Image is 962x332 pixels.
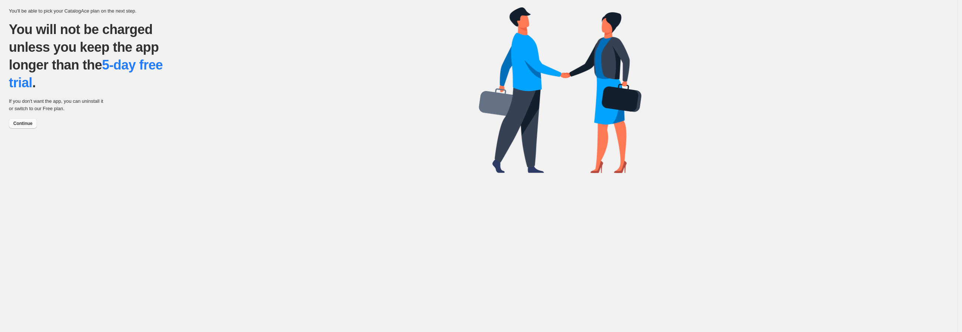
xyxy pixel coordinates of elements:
button: Continue [9,118,37,129]
p: You will not be charged unless you keep the app longer than the . [9,21,182,92]
img: trial [479,7,641,173]
p: If you don't want the app, you can uninstall it or switch to our Free plan. [9,98,107,112]
p: You'll be able to pick your CatalogAce plan on the next step. [9,7,479,15]
span: Continue [13,121,33,126]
